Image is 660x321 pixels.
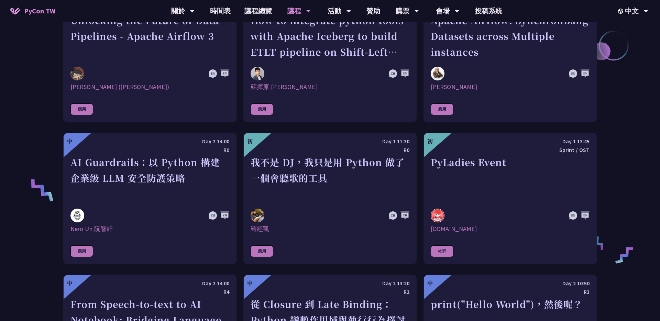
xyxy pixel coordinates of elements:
div: Nero Un 阮智軒 [70,225,229,233]
div: R3 [431,288,590,296]
div: Day 1 11:30 [251,137,409,146]
div: 應用 [431,103,453,115]
div: Day 2 13:20 [251,279,409,288]
div: 我不是 DJ，我只是用 Python 做了一個會聽歌的工具 [251,154,409,202]
img: 蘇揮原 Mars Su [251,67,264,80]
div: How to integrate python tools with Apache Iceberg to build ETLT pipeline on Shift-Left Architecture [251,12,409,60]
div: 中 [67,279,73,287]
div: Day 2 14:00 [70,137,229,146]
div: R2 [251,288,409,296]
div: 中 [67,137,73,145]
div: 社群 [431,245,453,257]
img: Nero Un 阮智軒 [70,209,84,222]
img: 羅經凱 [251,209,264,222]
div: [DOMAIN_NAME] [431,225,590,233]
div: Sprint / OST [431,146,590,154]
div: 應用 [251,103,273,115]
div: [PERSON_NAME] ([PERSON_NAME]) [70,83,229,91]
div: R4 [70,288,229,296]
div: AI Guardrails：以 Python 構建企業級 LLM 安全防護策略 [70,154,229,202]
div: Day 2 10:50 [431,279,590,288]
div: PyLadies Event [431,154,590,202]
a: 中 Day 2 14:00 R0 AI Guardrails：以 Python 構建企業級 LLM 安全防護策略 Nero Un 阮智軒 Nero Un 阮智軒 應用 [63,133,236,264]
div: 羅經凱 [251,225,409,233]
a: 初 Day 1 11:30 R0 我不是 DJ，我只是用 Python 做了一個會聽歌的工具 羅經凱 羅經凱 應用 [243,133,417,264]
div: 初 [427,137,433,145]
div: Day 1 13:45 [431,137,590,146]
a: 初 Day 1 13:45 Sprint / OST PyLadies Event pyladies.tw [DOMAIN_NAME] 社群 [423,133,597,264]
div: 應用 [70,103,93,115]
div: 應用 [70,245,93,257]
div: 中 [247,279,253,287]
div: R0 [251,146,409,154]
img: Locale Icon [618,9,625,14]
div: Unlocking the Future of Data Pipelines - Apache Airflow 3 [70,12,229,60]
img: 李唯 (Wei Lee) [70,67,84,80]
div: Day 2 14:00 [70,279,229,288]
img: pyladies.tw [431,209,444,222]
a: PyCon TW [3,2,62,20]
div: R0 [70,146,229,154]
span: PyCon TW [24,6,55,16]
div: [PERSON_NAME] [431,83,590,91]
div: Apache Airflow: Synchronizing Datasets across Multiple instances [431,12,590,60]
img: Home icon of PyCon TW 2025 [10,8,21,14]
div: 蘇揮原 [PERSON_NAME] [251,83,409,91]
div: 中 [427,279,433,287]
div: 應用 [251,245,273,257]
div: 初 [247,137,253,145]
img: Sebastien Crocquevieille [431,67,444,80]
